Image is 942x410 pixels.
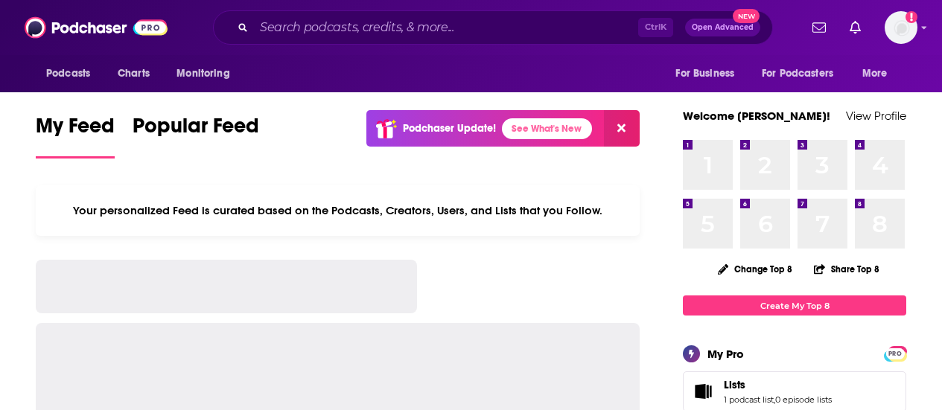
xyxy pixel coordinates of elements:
a: 0 episode lists [775,394,832,405]
button: open menu [665,60,753,88]
span: Podcasts [46,63,90,84]
img: Podchaser - Follow, Share and Rate Podcasts [25,13,168,42]
button: open menu [852,60,906,88]
span: Monitoring [176,63,229,84]
span: Open Advanced [692,24,754,31]
a: Welcome [PERSON_NAME]! [683,109,830,123]
button: Share Top 8 [813,254,880,284]
span: , [774,394,775,405]
a: PRO [886,347,904,359]
span: Lists [724,378,745,391]
span: More [862,63,888,84]
a: Charts [108,60,159,88]
a: Show notifications dropdown [844,15,867,40]
p: Podchaser Update! [403,122,496,135]
div: My Pro [707,347,744,361]
a: 1 podcast list [724,394,774,405]
button: Change Top 8 [709,260,801,278]
a: Popular Feed [133,113,259,158]
div: Your personalized Feed is curated based on the Podcasts, Creators, Users, and Lists that you Follow. [36,185,640,236]
span: Logged in as LBraverman [885,11,917,44]
span: New [733,9,760,23]
svg: Add a profile image [906,11,917,23]
span: For Business [675,63,734,84]
button: Open AdvancedNew [685,19,760,36]
span: Popular Feed [133,113,259,147]
button: open menu [36,60,109,88]
span: PRO [886,348,904,359]
button: open menu [166,60,249,88]
a: Lists [688,381,718,402]
a: My Feed [36,113,115,158]
span: Charts [118,63,150,84]
span: Ctrl K [638,18,673,37]
div: Search podcasts, credits, & more... [213,10,773,45]
span: For Podcasters [762,63,833,84]
input: Search podcasts, credits, & more... [254,16,638,39]
a: See What's New [502,118,592,139]
a: Show notifications dropdown [806,15,832,40]
a: View Profile [846,109,906,123]
img: User Profile [885,11,917,44]
button: Show profile menu [885,11,917,44]
span: My Feed [36,113,115,147]
button: open menu [752,60,855,88]
a: Create My Top 8 [683,295,906,315]
a: Lists [724,378,832,391]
